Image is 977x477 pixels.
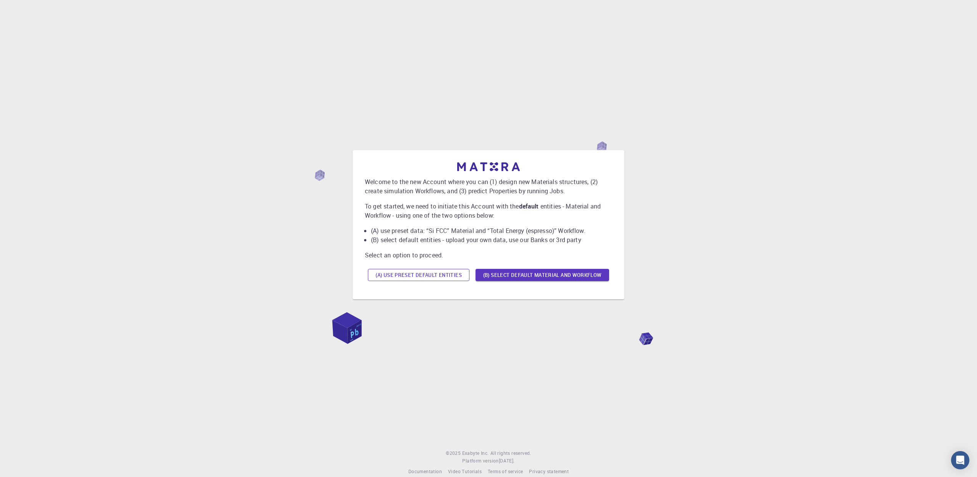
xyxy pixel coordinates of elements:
a: Privacy statement [529,468,569,475]
a: Video Tutorials [448,468,482,475]
button: (A) Use preset default entities [368,269,469,281]
li: (B) select default entities - upload your own data, use our Banks or 3rd party [371,235,612,244]
a: Terms of service [488,468,523,475]
span: Exabyte Inc. [462,450,489,456]
span: Video Tutorials [448,468,482,474]
span: Terms of service [488,468,523,474]
a: [DATE]. [499,457,515,465]
button: (B) Select default material and workflow [476,269,609,281]
span: [DATE] . [499,458,515,464]
a: Exabyte Inc. [462,450,489,457]
span: All rights reserved. [490,450,531,457]
div: Open Intercom Messenger [951,451,969,469]
p: Select an option to proceed. [365,251,612,260]
span: Support [16,5,44,12]
a: Documentation [408,468,442,475]
span: Documentation [408,468,442,474]
p: To get started, we need to initiate this Account with the entities - Material and Workflow - usin... [365,202,612,220]
li: (A) use preset data: “Si FCC” Material and “Total Energy (espresso)” Workflow. [371,226,612,235]
span: Privacy statement [529,468,569,474]
img: logo [457,162,520,171]
b: default [519,202,539,210]
span: © 2025 [446,450,462,457]
span: Platform version [462,457,498,465]
p: Welcome to the new Account where you can (1) design new Materials structures, (2) create simulati... [365,177,612,196]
